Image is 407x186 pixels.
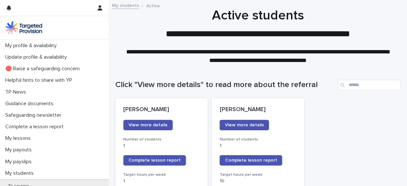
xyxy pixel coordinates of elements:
[225,123,264,127] span: View more details
[129,158,181,163] span: Complete lesson report
[3,124,69,130] p: Complete a lesson report
[123,106,200,113] p: [PERSON_NAME]
[123,143,200,149] p: 1
[338,80,400,90] input: Search
[3,101,59,107] p: Guidance documents
[123,155,186,166] a: Complete lesson report
[123,178,200,184] p: 1
[3,135,36,141] p: My lessons
[3,147,37,153] p: My payouts
[225,158,277,163] span: Complete lesson report
[123,172,200,177] h3: Target hours per week
[3,159,37,165] p: My payslips
[146,2,160,9] p: Active
[3,66,85,72] p: 🔴 Raise a safeguarding concern
[219,120,269,130] a: View more details
[3,43,62,49] p: My profile & availability
[3,54,72,60] p: Update profile & availability
[219,172,296,177] h3: Target hours per week
[3,112,67,118] p: Safeguarding newsletter
[3,89,31,95] p: TP News
[219,106,296,113] p: [PERSON_NAME]
[219,178,296,184] p: 10
[219,155,282,166] a: Complete lesson report
[129,123,167,127] span: View more details
[219,143,296,149] p: 1
[5,21,42,34] img: M5nRWzHhSzIhMunXDL62
[219,137,296,142] h3: Number of students
[123,120,173,130] a: View more details
[3,170,39,176] p: My students
[123,137,200,142] h3: Number of students
[112,1,139,9] a: My students
[3,77,77,83] p: Helpful hints to share with YP
[115,8,400,23] h1: Active students
[115,80,335,90] h1: Click "View more details" to read more about the referral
